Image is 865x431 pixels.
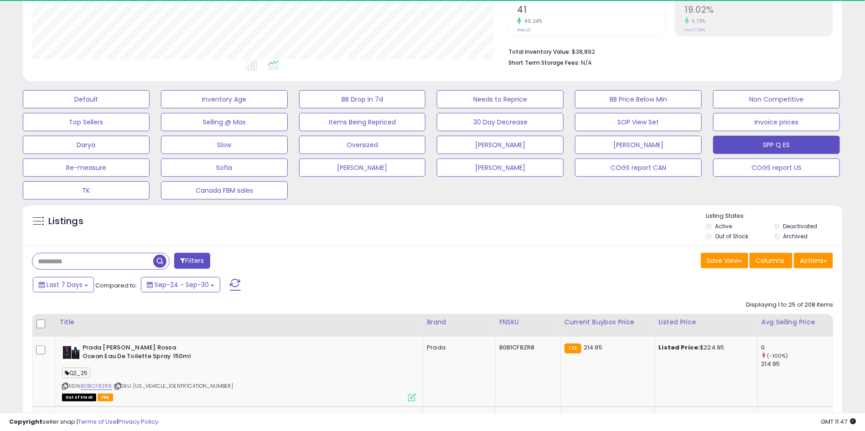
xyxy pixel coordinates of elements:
img: 31E7W1FPIsL._SL40_.jpg [62,344,80,362]
button: [PERSON_NAME] [575,136,702,154]
button: [PERSON_NAME] [437,136,564,154]
button: SOP View Set [575,113,702,131]
span: | SKU: [US_VEHICLE_IDENTIFICATION_NUMBER] [114,382,233,390]
div: Brand [427,318,492,327]
small: Prev: 21 [517,27,531,33]
button: Sofia [161,159,288,177]
p: Listing States: [706,212,842,221]
span: FBA [98,394,113,401]
button: Save View [701,253,748,268]
button: Needs to Reprice [437,90,564,108]
strong: Copyright [9,417,42,426]
span: Compared to: [95,281,137,290]
small: (-100%) [767,352,788,359]
h2: 19.02% [685,5,833,17]
button: Filters [174,253,210,269]
div: seller snap | | [9,418,158,426]
button: 30 Day Decrease [437,113,564,131]
div: Title [60,318,419,327]
span: Last 7 Days [47,280,83,289]
button: Items Being Repriced [299,113,426,131]
b: Prada [PERSON_NAME] Rossa Ocean Eau De Toilette Spray 150ml [83,344,193,363]
div: Prada [427,344,488,352]
div: $224.95 [659,344,751,352]
li: $38,892 [508,46,826,56]
small: 95.24% [521,18,542,25]
a: Terms of Use [78,417,117,426]
button: Slow [161,136,288,154]
button: Selling @ Max [161,113,288,131]
a: B0B1CF8ZR8 [81,382,112,390]
div: Displaying 1 to 25 of 208 items [746,301,833,309]
label: Out of Stock [715,232,749,240]
span: All listings that are currently out of stock and unavailable for purchase on Amazon [62,394,96,401]
label: Archived [783,232,808,240]
b: Total Inventory Value: [508,48,570,56]
div: B0B1CF8ZR8 [499,344,554,352]
h5: Listings [48,215,83,228]
h2: 41 [517,5,665,17]
div: Current Buybox Price [565,318,651,327]
button: Sep-24 - Sep-30 [141,277,220,292]
div: Avg Selling Price [761,318,829,327]
span: 214.95 [584,343,602,352]
label: Active [715,222,732,230]
button: [PERSON_NAME] [437,159,564,177]
button: Oversized [299,136,426,154]
div: 214.95 [761,360,833,368]
span: N/A [581,58,592,67]
button: COGS report US [713,159,840,177]
small: FBA [565,344,581,354]
button: BB Price Below Min [575,90,702,108]
button: TK [23,181,150,200]
button: Invoice prices [713,113,840,131]
div: 0 [761,344,833,352]
div: Listed Price [659,318,754,327]
button: Last 7 Days [33,277,94,292]
button: Columns [750,253,792,268]
div: ASIN: [62,344,416,400]
button: Inventory Age [161,90,288,108]
button: Actions [794,253,833,268]
div: FNSKU [499,318,557,327]
small: Prev: 17.81% [685,27,706,33]
button: Non Competitive [713,90,840,108]
button: Default [23,90,150,108]
button: COGS report CAN [575,159,702,177]
button: Re-measure [23,159,150,177]
b: Listed Price: [659,343,700,352]
button: Top Sellers [23,113,150,131]
label: Deactivated [783,222,818,230]
b: Short Term Storage Fees: [508,59,580,67]
span: 2025-10-8 11:47 GMT [821,417,856,426]
a: Privacy Policy [118,417,158,426]
button: Canada FBM sales [161,181,288,200]
span: Q2_25 [62,368,90,378]
button: [PERSON_NAME] [299,159,426,177]
span: Columns [756,256,784,265]
button: Darya [23,136,150,154]
span: Sep-24 - Sep-30 [155,280,209,289]
button: SPP Q ES [713,136,840,154]
small: 6.79% [689,18,706,25]
button: BB Drop in 7d [299,90,426,108]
